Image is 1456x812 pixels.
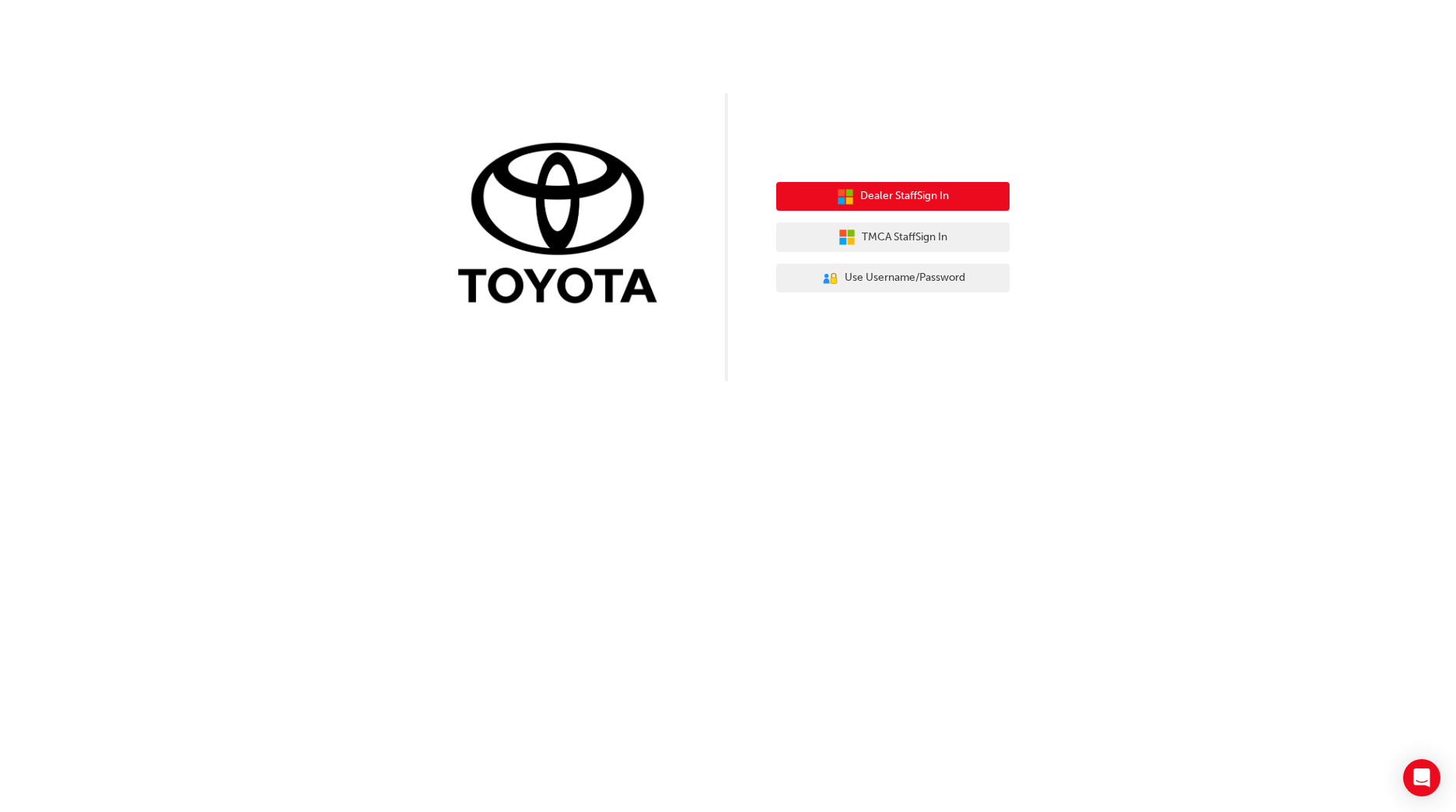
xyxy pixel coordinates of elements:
[845,269,965,287] span: Use Username/Password
[446,139,680,311] img: Trak
[776,182,1010,212] button: Dealer StaffSign In
[862,229,947,247] span: TMCA Staff Sign In
[776,264,1010,293] button: Use Username/Password
[860,187,949,205] span: Dealer Staff Sign In
[776,222,1010,252] button: TMCA StaffSign In
[1403,759,1440,796] div: Open Intercom Messenger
